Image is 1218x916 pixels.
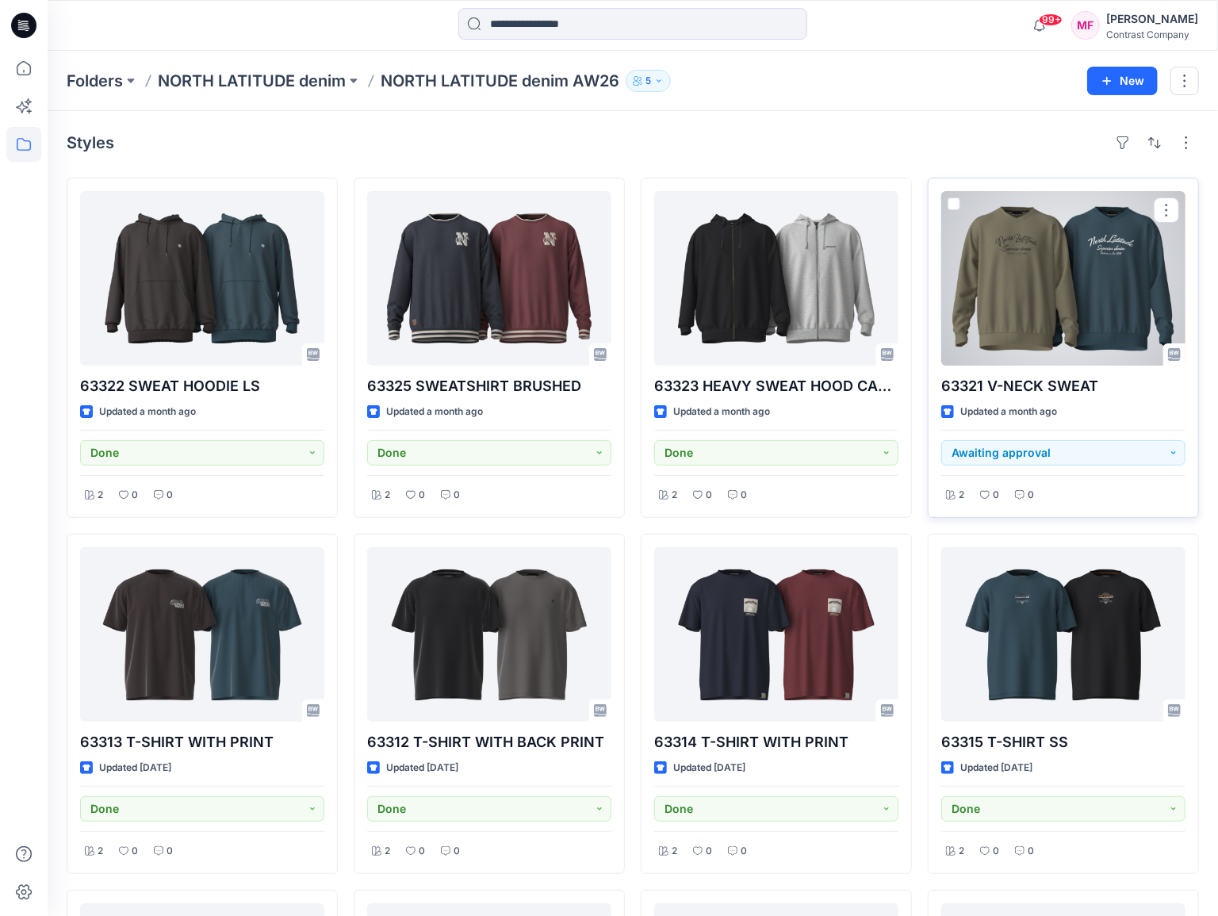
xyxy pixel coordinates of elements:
p: Updated [DATE] [673,760,745,776]
p: 63312 T-SHIRT WITH BACK PRINT [367,731,611,753]
p: 0 [741,843,747,860]
p: 2 [959,487,964,504]
p: Updated a month ago [386,404,483,420]
div: [PERSON_NAME] [1106,10,1198,29]
p: 63323 HEAVY SWEAT HOOD CARDIGAN [654,375,898,397]
p: 63314 T-SHIRT WITH PRINT [654,731,898,753]
p: 2 [672,843,677,860]
a: NORTH LATITUDE denim [158,70,346,92]
p: NORTH LATITUDE denim AW26 [381,70,619,92]
p: 0 [454,843,460,860]
p: 2 [385,487,390,504]
p: 0 [1028,843,1034,860]
p: 63322 SWEAT HOODIE LS [80,375,324,397]
p: 0 [993,487,999,504]
button: New [1087,67,1158,95]
div: Contrast Company [1106,29,1198,40]
p: 0 [419,843,425,860]
p: 2 [98,487,103,504]
p: 0 [993,843,999,860]
p: 0 [741,487,747,504]
a: 63314 T-SHIRT WITH PRINT [654,547,898,722]
p: 0 [454,487,460,504]
a: 63315 T-SHIRT SS [941,547,1185,722]
p: 2 [959,843,964,860]
p: 0 [706,487,712,504]
p: 2 [672,487,677,504]
a: 63321 V-NECK SWEAT [941,191,1185,366]
p: 63313 T-SHIRT WITH PRINT [80,731,324,753]
p: Updated a month ago [99,404,196,420]
p: 0 [1028,487,1034,504]
p: 63325 SWEATSHIRT BRUSHED [367,375,611,397]
p: 0 [167,487,173,504]
h4: Styles [67,133,114,152]
div: MF [1071,11,1100,40]
button: 5 [626,70,671,92]
p: 2 [385,843,390,860]
p: Updated [DATE] [99,760,171,776]
p: Updated a month ago [673,404,770,420]
a: Folders [67,70,123,92]
p: 2 [98,843,103,860]
p: Updated a month ago [960,404,1057,420]
a: 63312 T-SHIRT WITH BACK PRINT [367,547,611,722]
p: 0 [706,843,712,860]
p: 5 [645,72,651,90]
a: 63322 SWEAT HOODIE LS [80,191,324,366]
a: 63323 HEAVY SWEAT HOOD CARDIGAN [654,191,898,366]
p: 63321 V-NECK SWEAT [941,375,1185,397]
p: 63315 T-SHIRT SS [941,731,1185,753]
p: Updated [DATE] [386,760,458,776]
p: 0 [419,487,425,504]
a: 63313 T-SHIRT WITH PRINT [80,547,324,722]
span: 99+ [1039,13,1063,26]
p: Updated [DATE] [960,760,1032,776]
p: 0 [132,843,138,860]
a: 63325 SWEATSHIRT BRUSHED [367,191,611,366]
p: 0 [132,487,138,504]
p: 0 [167,843,173,860]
